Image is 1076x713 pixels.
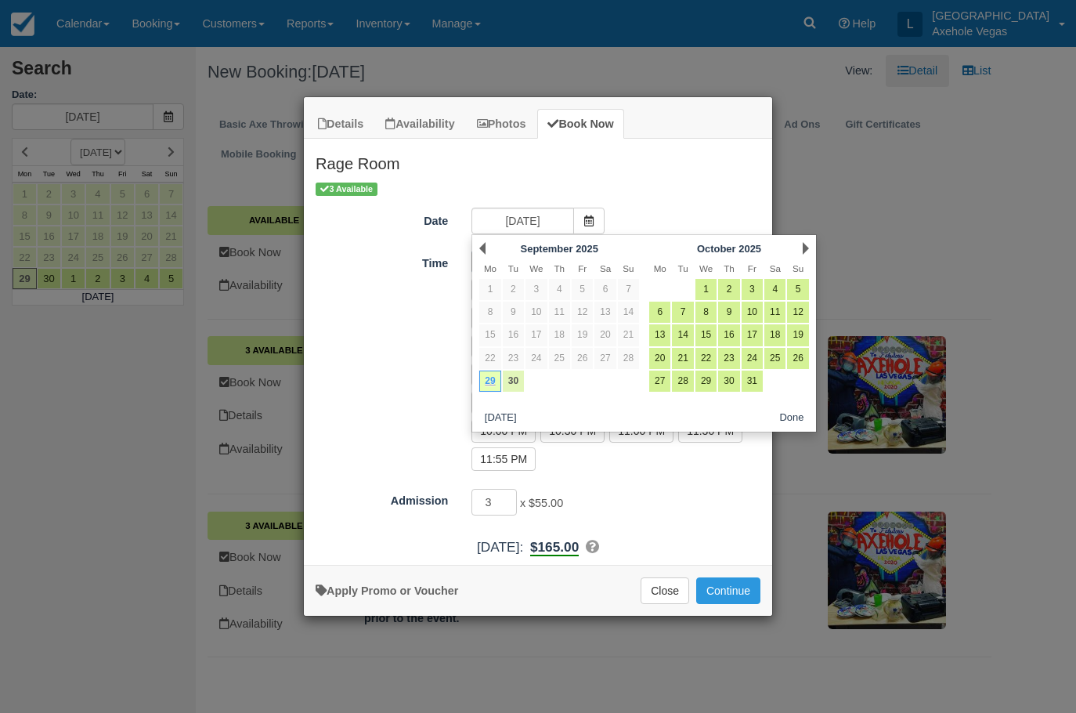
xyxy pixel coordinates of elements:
[479,242,486,255] a: Prev
[537,109,623,139] a: Book Now
[554,263,565,273] span: Thursday
[699,263,713,273] span: Wednesday
[764,279,785,300] a: 4
[764,348,785,369] a: 25
[471,489,517,516] input: Admission
[594,324,616,346] a: 20
[304,139,772,557] div: Item Modal
[549,348,570,369] a: 25
[695,324,717,346] a: 15
[508,263,518,273] span: Tuesday
[529,263,543,273] span: Wednesday
[618,348,639,369] a: 28
[672,302,693,323] a: 7
[600,263,611,273] span: Saturday
[578,263,587,273] span: Friday
[316,585,458,597] a: Apply Voucher
[594,279,616,300] a: 6
[742,371,763,392] a: 31
[316,183,377,196] span: 3 Available
[718,348,739,369] a: 23
[467,109,536,139] a: Photos
[304,250,460,272] label: Time
[503,302,524,323] a: 9
[304,139,772,179] h2: Rage Room
[787,279,808,300] a: 5
[793,263,803,273] span: Sunday
[525,348,547,369] a: 24
[672,348,693,369] a: 21
[572,279,593,300] a: 5
[672,324,693,346] a: 14
[678,263,688,273] span: Tuesday
[718,279,739,300] a: 2
[738,243,761,255] span: 2025
[649,324,670,346] a: 13
[594,348,616,369] a: 27
[530,539,579,556] b: $165.00
[304,208,460,230] label: Date
[304,487,460,509] label: Admission
[478,408,522,428] button: [DATE]
[503,279,524,300] a: 2
[695,302,717,323] a: 8
[742,302,763,323] a: 10
[787,348,808,369] a: 26
[742,324,763,346] a: 17
[618,324,639,346] a: 21
[649,302,670,323] a: 6
[479,348,500,369] a: 22
[521,243,573,255] span: September
[594,302,616,323] a: 13
[764,324,785,346] a: 18
[696,577,760,604] button: Add to Booking
[484,263,496,273] span: Monday
[724,263,735,273] span: Thursday
[304,537,772,557] div: :
[618,302,639,323] a: 14
[525,279,547,300] a: 3
[618,279,639,300] a: 7
[503,371,524,392] a: 30
[520,498,563,510] span: x $55.00
[525,324,547,346] a: 17
[742,348,763,369] a: 24
[525,302,547,323] a: 10
[695,279,717,300] a: 1
[787,302,808,323] a: 12
[549,324,570,346] a: 18
[654,263,666,273] span: Monday
[572,324,593,346] a: 19
[549,279,570,300] a: 4
[764,302,785,323] a: 11
[742,279,763,300] a: 3
[479,302,500,323] a: 8
[695,348,717,369] a: 22
[479,279,500,300] a: 1
[479,324,500,346] a: 15
[479,371,500,392] a: 29
[770,263,781,273] span: Saturday
[572,348,593,369] a: 26
[803,242,809,255] a: Next
[774,408,811,428] button: Done
[572,302,593,323] a: 12
[503,348,524,369] a: 23
[718,371,739,392] a: 30
[787,324,808,346] a: 19
[718,302,739,323] a: 9
[718,324,739,346] a: 16
[695,371,717,392] a: 29
[623,263,634,273] span: Sunday
[471,447,536,471] label: 11:55 PM
[649,348,670,369] a: 20
[576,243,598,255] span: 2025
[641,577,689,604] button: Close
[375,109,464,139] a: Availability
[697,243,736,255] span: October
[308,109,374,139] a: Details
[477,539,519,555] span: [DATE]
[672,371,693,392] a: 28
[649,371,670,392] a: 27
[503,324,524,346] a: 16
